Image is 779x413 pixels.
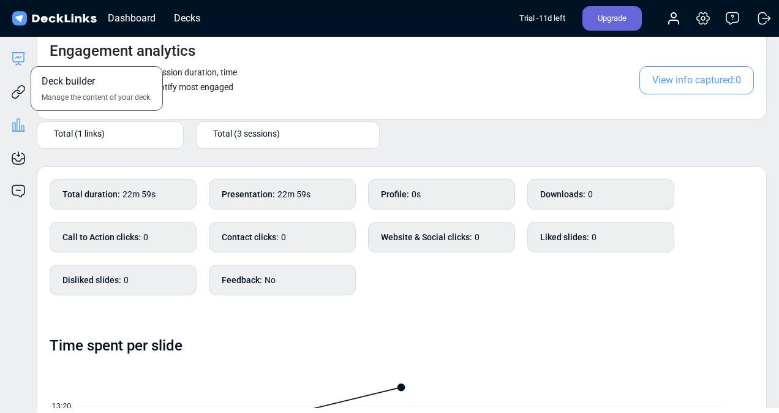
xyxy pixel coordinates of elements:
[62,274,121,287] b: Disliked slides :
[222,231,279,244] b: Contact clicks :
[381,188,409,201] b: Profile :
[54,127,105,140] span: Total (1 links)
[519,6,565,31] div: Trial - 11 d left
[582,6,642,31] div: Upgrade
[50,337,183,355] h4: Time spent per slide
[10,10,99,28] img: DeckLinks
[102,10,162,26] div: Dashboard
[475,232,480,242] span: 0
[168,10,206,26] div: Decks
[50,42,195,60] h4: Engagement analytics
[381,231,472,244] b: Website & Social clicks :
[124,275,129,285] span: 0
[592,232,596,242] span: 0
[62,188,120,201] b: Total duration :
[122,189,156,199] span: 22m 59s
[639,66,754,94] span: View info captured: 0
[143,232,148,242] span: 0
[222,274,262,287] b: Feedback :
[540,231,589,244] b: Liked slides :
[42,74,95,92] span: Deck builder
[277,189,310,199] span: 22m 59s
[281,232,286,242] span: 0
[412,189,421,199] span: 0s
[42,92,152,103] span: Manage the content of your deck.
[588,189,593,199] span: 0
[265,275,276,285] span: No
[62,231,141,244] b: Call to Action clicks :
[213,127,280,140] span: Total (3 sessions)
[540,188,585,201] b: Downloads :
[52,402,72,411] tspan: 13:20
[222,188,275,201] b: Presentation :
